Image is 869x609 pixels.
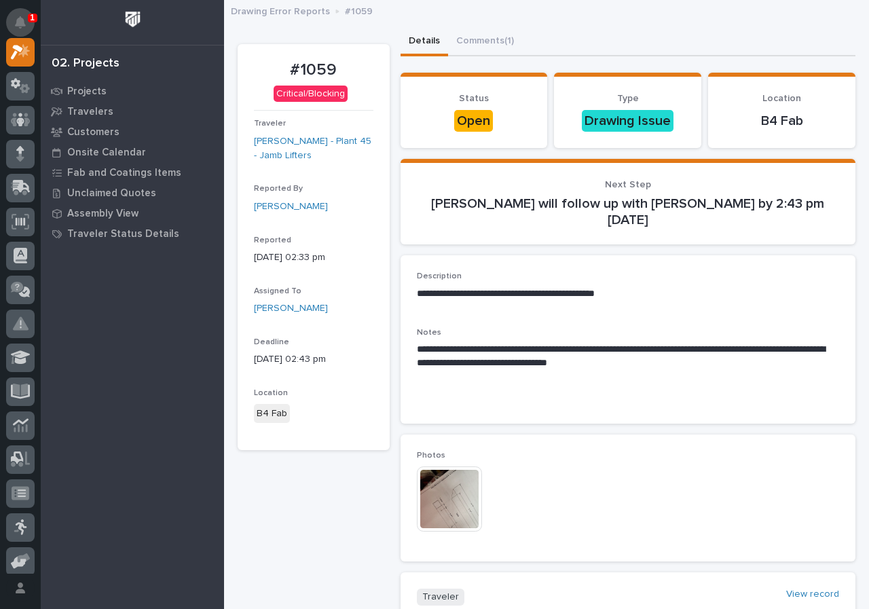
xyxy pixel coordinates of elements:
[448,28,522,56] button: Comments (1)
[254,404,290,424] div: B4 Fab
[274,86,348,103] div: Critical/Blocking
[67,228,179,240] p: Traveler Status Details
[30,13,35,22] p: 1
[41,101,224,122] a: Travelers
[41,203,224,223] a: Assembly View
[762,94,801,103] span: Location
[231,3,330,18] p: Drawing Error Reports
[254,236,291,244] span: Reported
[786,589,839,600] a: View record
[41,183,224,203] a: Unclaimed Quotes
[459,94,489,103] span: Status
[401,28,448,56] button: Details
[41,81,224,101] a: Projects
[41,223,224,244] a: Traveler Status Details
[67,106,113,118] p: Travelers
[454,110,493,132] div: Open
[417,329,441,337] span: Notes
[254,287,301,295] span: Assigned To
[417,589,464,606] p: Traveler
[254,389,288,397] span: Location
[582,110,673,132] div: Drawing Issue
[254,134,373,163] a: [PERSON_NAME] - Plant 45 - Jamb Lifters
[345,3,373,18] p: #1059
[41,162,224,183] a: Fab and Coatings Items
[254,338,289,346] span: Deadline
[17,16,35,38] div: Notifications1
[417,272,462,280] span: Description
[41,122,224,142] a: Customers
[67,86,107,98] p: Projects
[254,251,373,265] p: [DATE] 02:33 pm
[417,451,445,460] span: Photos
[67,208,138,220] p: Assembly View
[254,301,328,316] a: [PERSON_NAME]
[254,200,328,214] a: [PERSON_NAME]
[254,119,286,128] span: Traveler
[6,8,35,37] button: Notifications
[254,60,373,80] p: #1059
[120,7,145,32] img: Workspace Logo
[417,196,840,228] p: [PERSON_NAME] will follow up with [PERSON_NAME] by 2:43 pm [DATE]
[67,126,119,139] p: Customers
[254,352,373,367] p: [DATE] 02:43 pm
[617,94,639,103] span: Type
[605,180,651,189] span: Next Step
[41,142,224,162] a: Onsite Calendar
[67,147,146,159] p: Onsite Calendar
[52,56,119,71] div: 02. Projects
[67,167,181,179] p: Fab and Coatings Items
[254,185,303,193] span: Reported By
[67,187,156,200] p: Unclaimed Quotes
[724,113,839,129] p: B4 Fab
